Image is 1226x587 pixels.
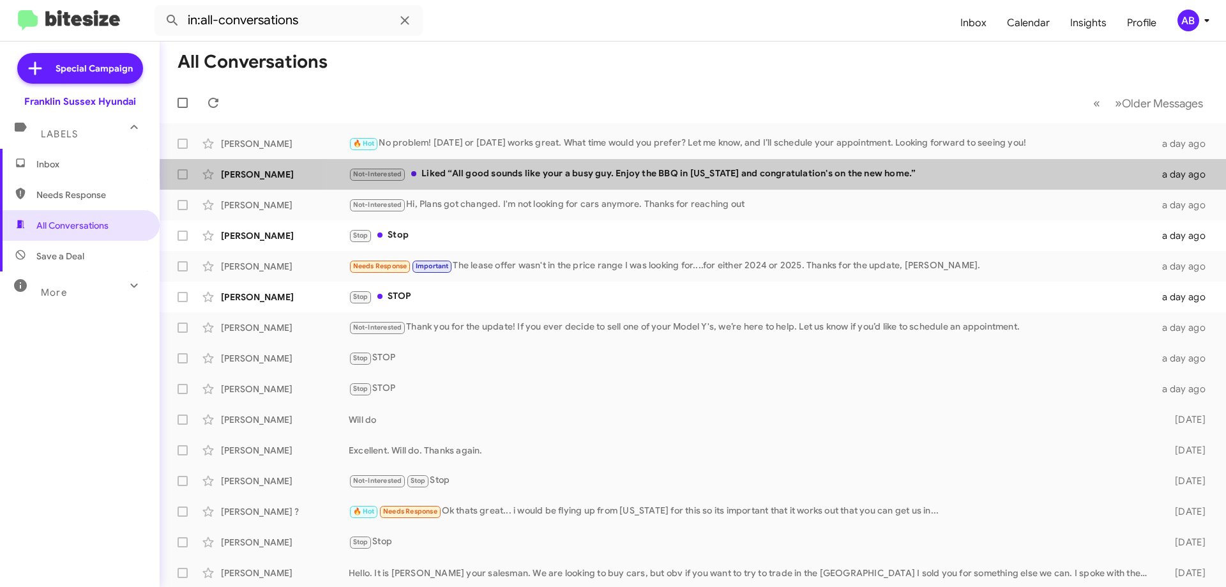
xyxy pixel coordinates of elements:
span: Stop [353,385,368,393]
button: Previous [1086,90,1108,116]
div: Stop [349,535,1154,549]
a: Special Campaign [17,53,143,84]
div: [PERSON_NAME] [221,229,349,242]
div: [PERSON_NAME] [221,536,349,549]
div: a day ago [1154,229,1216,242]
div: [PERSON_NAME] [221,383,349,395]
div: Liked “All good sounds like your a busy guy. Enjoy the BBQ in [US_STATE] and congratulation's on ... [349,167,1154,181]
div: a day ago [1154,321,1216,334]
a: Insights [1060,4,1117,42]
div: [DATE] [1154,536,1216,549]
h1: All Conversations [178,52,328,72]
span: Stop [353,293,368,301]
div: Hello. It is [PERSON_NAME] your salesman. We are looking to buy cars, but obv if you want to try ... [349,567,1154,579]
span: Stop [353,231,368,240]
div: Franklin Sussex Hyundai [24,95,136,108]
div: No problem! [DATE] or [DATE] works great. What time would you prefer? Let me know, and I’ll sched... [349,136,1154,151]
div: [PERSON_NAME] [221,413,349,426]
div: [PERSON_NAME] [221,444,349,457]
div: Will do [349,413,1154,426]
span: Inbox [36,158,145,171]
span: Labels [41,128,78,140]
div: a day ago [1154,291,1216,303]
span: Not-Interested [353,170,402,178]
div: STOP [349,351,1154,365]
div: a day ago [1154,352,1216,365]
span: More [41,287,67,298]
div: [DATE] [1154,505,1216,518]
span: 🔥 Hot [353,139,375,148]
div: [PERSON_NAME] [221,168,349,181]
span: « [1093,95,1100,111]
button: Next [1107,90,1211,116]
span: Not-Interested [353,476,402,485]
div: [PERSON_NAME] [221,567,349,579]
div: [DATE] [1154,567,1216,579]
div: a day ago [1154,168,1216,181]
div: [PERSON_NAME] [221,352,349,365]
span: Save a Deal [36,250,84,263]
div: STOP [349,381,1154,396]
div: [PERSON_NAME] ? [221,505,349,518]
div: Excellent. Will do. Thanks again. [349,444,1154,457]
span: All Conversations [36,219,109,232]
div: [PERSON_NAME] [221,291,349,303]
a: Profile [1117,4,1167,42]
div: [PERSON_NAME] [221,199,349,211]
div: [PERSON_NAME] [221,475,349,487]
nav: Page navigation example [1086,90,1211,116]
div: Stop [349,473,1154,488]
div: [PERSON_NAME] [221,260,349,273]
div: AB [1177,10,1199,31]
span: 🔥 Hot [353,507,375,515]
span: Special Campaign [56,62,133,75]
span: Not-Interested [353,201,402,209]
span: Needs Response [383,507,437,515]
div: a day ago [1154,137,1216,150]
div: a day ago [1154,383,1216,395]
span: » [1115,95,1122,111]
div: a day ago [1154,260,1216,273]
span: Needs Response [36,188,145,201]
span: Stop [353,354,368,362]
a: Calendar [997,4,1060,42]
div: [PERSON_NAME] [221,321,349,334]
div: [DATE] [1154,413,1216,426]
span: Stop [353,538,368,546]
a: Inbox [950,4,997,42]
div: STOP [349,289,1154,304]
div: Hi, Plans got changed. I'm not looking for cars anymore. Thanks for reaching out [349,197,1154,212]
div: [DATE] [1154,475,1216,487]
div: The lease offer wasn't in the price range I was looking for....for either 2024 or 2025. Thanks fo... [349,259,1154,273]
span: Important [416,262,449,270]
span: Needs Response [353,262,407,270]
div: Ok thats great... i would be flying up from [US_STATE] for this so its important that it works ou... [349,504,1154,519]
div: a day ago [1154,199,1216,211]
div: [DATE] [1154,444,1216,457]
span: Older Messages [1122,96,1203,111]
input: Search [155,5,423,36]
button: AB [1167,10,1212,31]
span: Not-Interested [353,323,402,332]
div: Thank you for the update! If you ever decide to sell one of your Model Y's, we’re here to help. L... [349,320,1154,335]
div: Stop [349,228,1154,243]
div: [PERSON_NAME] [221,137,349,150]
span: Stop [411,476,426,485]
